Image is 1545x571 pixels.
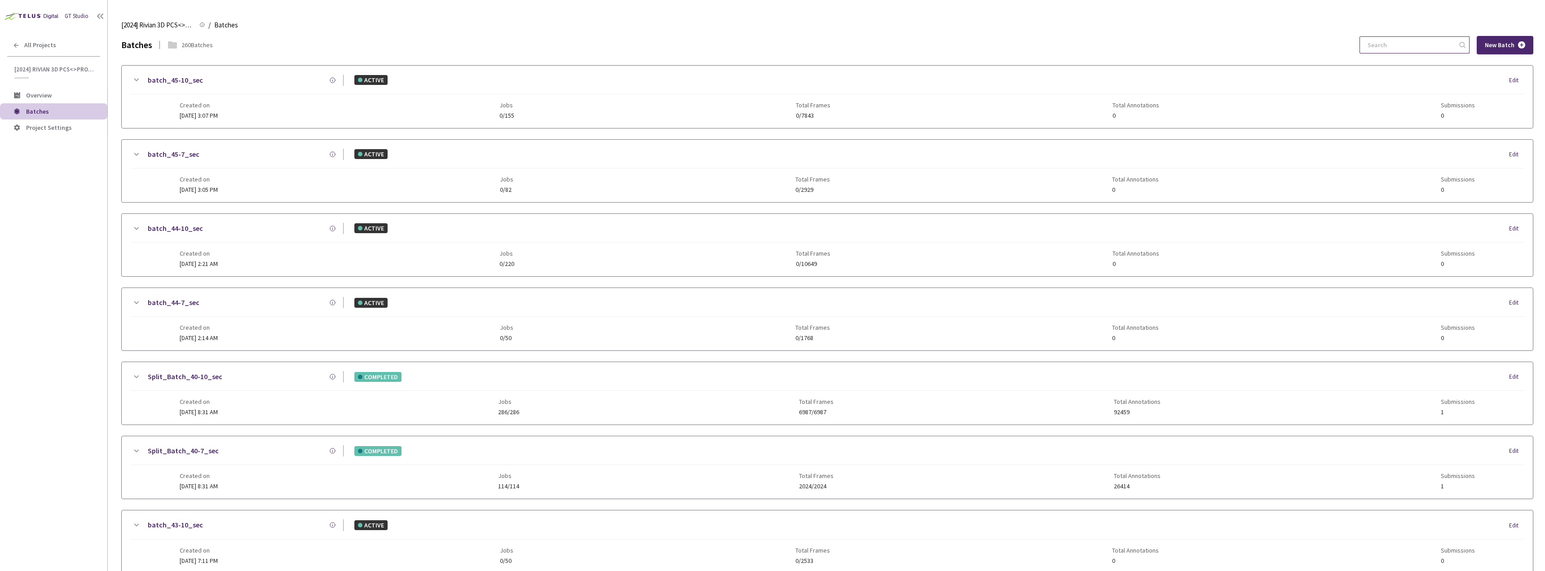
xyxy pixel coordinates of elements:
[1362,37,1458,53] input: Search
[180,482,218,490] span: [DATE] 8:31 AM
[1509,298,1524,307] div: Edit
[121,38,152,52] div: Batches
[795,547,830,554] span: Total Frames
[354,520,388,530] div: ACTIVE
[1509,150,1524,159] div: Edit
[799,409,834,416] span: 6987/6987
[26,91,52,99] span: Overview
[1112,176,1159,183] span: Total Annotations
[354,298,388,308] div: ACTIVE
[1112,112,1159,119] span: 0
[181,40,213,50] div: 260 Batches
[148,149,199,160] a: batch_45-7_sec
[1441,176,1475,183] span: Submissions
[1114,409,1161,416] span: 92459
[1114,398,1161,405] span: Total Annotations
[354,223,388,233] div: ACTIVE
[500,547,513,554] span: Jobs
[180,111,218,120] span: [DATE] 3:07 PM
[180,408,218,416] span: [DATE] 8:31 AM
[180,260,218,268] span: [DATE] 2:21 AM
[65,12,88,21] div: GT Studio
[499,250,514,257] span: Jobs
[500,324,513,331] span: Jobs
[1441,335,1475,341] span: 0
[1509,521,1524,530] div: Edit
[498,398,519,405] span: Jobs
[1441,250,1475,257] span: Submissions
[122,66,1533,128] div: batch_45-10_secACTIVEEditCreated on[DATE] 3:07 PMJobs0/155Total Frames0/7843Total Annotations0Sub...
[1441,398,1475,405] span: Submissions
[1441,409,1475,416] span: 1
[796,102,830,109] span: Total Frames
[208,20,211,31] li: /
[500,335,513,341] span: 0/50
[499,112,514,119] span: 0/155
[1112,547,1159,554] span: Total Annotations
[500,558,513,564] span: 0/50
[1441,547,1475,554] span: Submissions
[795,558,830,564] span: 0/2533
[1441,472,1475,479] span: Submissions
[500,176,513,183] span: Jobs
[180,250,218,257] span: Created on
[148,371,222,382] a: Split_Batch_40-10_sec
[148,223,203,234] a: batch_44-10_sec
[1441,324,1475,331] span: Submissions
[1441,558,1475,564] span: 0
[1441,112,1475,119] span: 0
[26,124,72,132] span: Project Settings
[122,214,1533,276] div: batch_44-10_secACTIVEEditCreated on[DATE] 2:21 AMJobs0/220Total Frames0/10649Total Annotations0Su...
[1509,372,1524,381] div: Edit
[1112,186,1159,193] span: 0
[1441,483,1475,490] span: 1
[498,483,519,490] span: 114/114
[796,261,830,267] span: 0/10649
[796,112,830,119] span: 0/7843
[1114,483,1161,490] span: 26414
[354,372,402,382] div: COMPLETED
[1112,250,1159,257] span: Total Annotations
[1112,102,1159,109] span: Total Annotations
[180,557,218,565] span: [DATE] 7:11 PM
[795,335,830,341] span: 0/1768
[180,176,218,183] span: Created on
[122,288,1533,350] div: batch_44-7_secACTIVEEditCreated on[DATE] 2:14 AMJobs0/50Total Frames0/1768Total Annotations0Submi...
[180,547,218,554] span: Created on
[148,297,199,308] a: batch_44-7_sec
[1485,41,1514,49] span: New Batch
[1114,472,1161,479] span: Total Annotations
[148,445,219,456] a: Split_Batch_40-7_sec
[1441,186,1475,193] span: 0
[1509,76,1524,85] div: Edit
[1112,335,1159,341] span: 0
[1509,447,1524,456] div: Edit
[498,472,519,479] span: Jobs
[122,362,1533,425] div: Split_Batch_40-10_secCOMPLETEDEditCreated on[DATE] 8:31 AMJobs286/286Total Frames6987/6987Total A...
[799,472,834,479] span: Total Frames
[1441,102,1475,109] span: Submissions
[799,483,834,490] span: 2024/2024
[796,250,830,257] span: Total Frames
[180,324,218,331] span: Created on
[180,334,218,342] span: [DATE] 2:14 AM
[148,75,203,86] a: batch_45-10_sec
[122,140,1533,202] div: batch_45-7_secACTIVEEditCreated on[DATE] 3:05 PMJobs0/82Total Frames0/2929Total Annotations0Submi...
[1112,558,1159,564] span: 0
[1112,324,1159,331] span: Total Annotations
[121,20,194,31] span: [2024] Rivian 3D PCS<>Production
[499,102,514,109] span: Jobs
[180,102,218,109] span: Created on
[180,472,218,479] span: Created on
[180,398,218,405] span: Created on
[499,261,514,267] span: 0/220
[354,75,388,85] div: ACTIVE
[26,107,49,115] span: Batches
[354,446,402,456] div: COMPLETED
[148,519,203,531] a: batch_43-10_sec
[799,398,834,405] span: Total Frames
[354,149,388,159] div: ACTIVE
[1441,261,1475,267] span: 0
[500,186,513,193] span: 0/82
[1112,261,1159,267] span: 0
